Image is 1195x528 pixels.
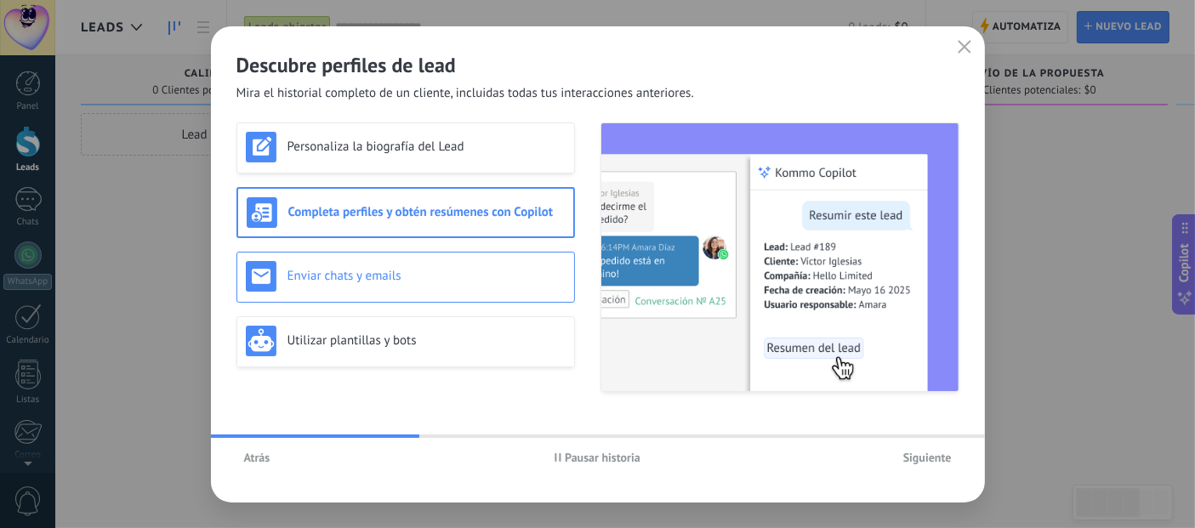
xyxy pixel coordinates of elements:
[288,204,565,220] h3: Completa perfiles y obtén resúmenes con Copilot
[244,451,270,463] span: Atrás
[287,332,566,349] h3: Utilizar plantillas y bots
[565,451,640,463] span: Pausar historia
[547,445,648,470] button: Pausar historia
[287,139,566,155] h3: Personaliza la biografía del Lead
[896,445,959,470] button: Siguiente
[236,445,278,470] button: Atrás
[236,85,694,102] span: Mira el historial completo de un cliente, incluidas todas tus interacciones anteriores.
[903,451,952,463] span: Siguiente
[236,52,959,78] h2: Descubre perfiles de lead
[287,268,566,284] h3: Enviar chats y emails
